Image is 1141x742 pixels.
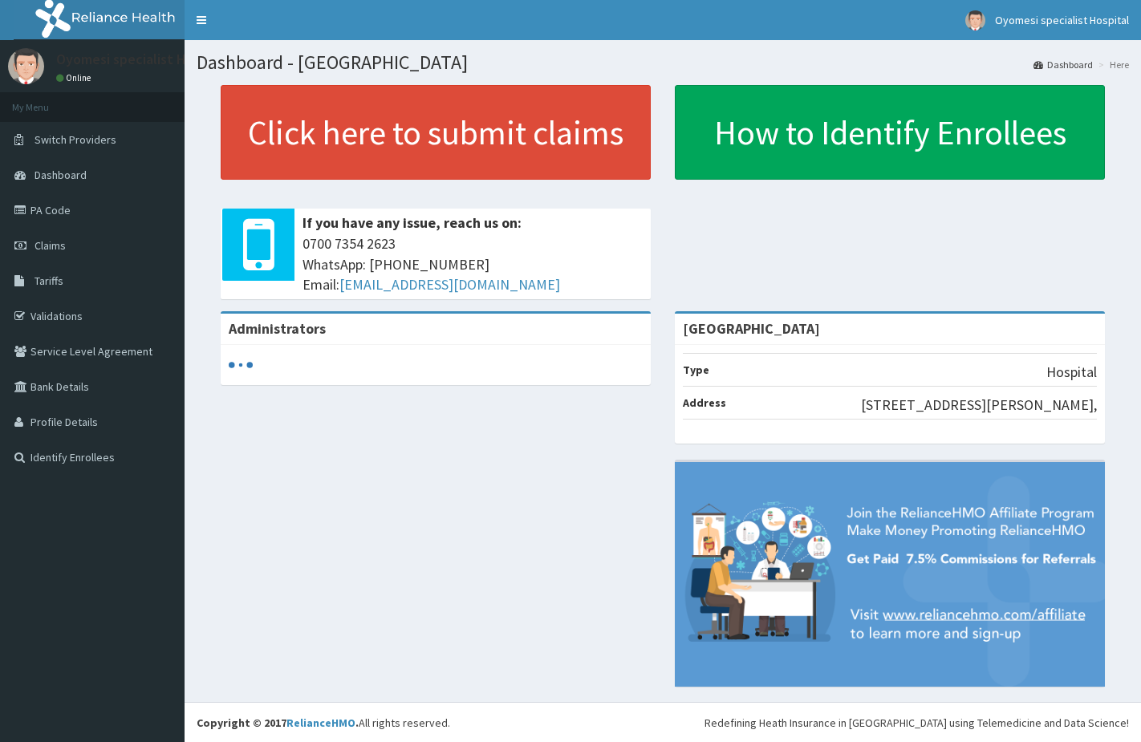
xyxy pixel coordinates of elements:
svg: audio-loading [229,353,253,377]
strong: [GEOGRAPHIC_DATA] [683,319,820,338]
a: How to Identify Enrollees [675,85,1105,180]
a: [EMAIL_ADDRESS][DOMAIN_NAME] [339,275,560,294]
span: Tariffs [35,274,63,288]
span: Dashboard [35,168,87,182]
p: [STREET_ADDRESS][PERSON_NAME], [861,395,1097,416]
img: User Image [965,10,985,30]
li: Here [1094,58,1129,71]
b: If you have any issue, reach us on: [303,213,522,232]
b: Address [683,395,726,410]
strong: Copyright © 2017 . [197,716,359,730]
h1: Dashboard - [GEOGRAPHIC_DATA] [197,52,1129,73]
span: 0700 7354 2623 WhatsApp: [PHONE_NUMBER] Email: [303,233,643,295]
a: Online [56,72,95,83]
span: Switch Providers [35,132,116,147]
p: Hospital [1046,362,1097,383]
img: provider-team-banner.png [675,462,1105,687]
span: Claims [35,238,66,253]
a: RelianceHMO [286,716,355,730]
b: Administrators [229,319,326,338]
a: Dashboard [1033,58,1093,71]
p: Oyomesi specialist Hospital [56,52,229,67]
b: Type [683,363,709,377]
span: Oyomesi specialist Hospital [995,13,1129,27]
div: Redefining Heath Insurance in [GEOGRAPHIC_DATA] using Telemedicine and Data Science! [704,715,1129,731]
a: Click here to submit claims [221,85,651,180]
img: User Image [8,48,44,84]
